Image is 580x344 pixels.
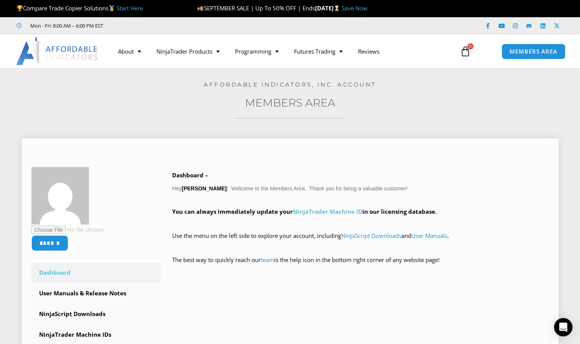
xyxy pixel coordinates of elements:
[117,4,143,12] a: Start Here
[149,43,227,60] a: NinjaTrader Products
[114,22,229,29] iframe: Customer reviews powered by Trustpilot
[172,208,437,215] strong: You can always immediately update your in our licensing database.
[245,96,335,109] a: Members Area
[172,171,208,179] b: Dashboard –
[449,40,482,62] a: 0
[110,43,453,60] nav: Menu
[28,21,103,30] span: Mon - Fri: 8:00 AM – 6:00 PM EST
[227,43,286,60] a: Programming
[31,167,89,224] img: 4910f8ea06b285c7ff845704c7b196ba6d43c01194dd7e3e190099f6adc25ba4
[109,5,115,11] img: 🥇
[172,255,549,276] p: The best way to quickly reach our is the help icon in the bottom right corner of any website page!
[501,44,565,59] a: MEMBERS AREA
[197,5,203,11] img: 🍂
[31,263,161,283] a: Dashboard
[197,4,315,12] span: SEPTEMBER SALE | Up To 50% OFF | Ends
[293,208,362,215] a: NinjaTrader Machine ID
[31,304,161,324] a: NinjaScript Downloads
[261,256,274,264] a: team
[350,43,387,60] a: Reviews
[509,49,557,54] span: MEMBERS AREA
[204,81,376,88] a: Affordable Indicators, Inc. Account
[16,4,143,12] span: Compare Trade Copier Solutions
[467,43,473,49] span: 0
[342,4,368,12] a: Save Now
[286,43,350,60] a: Futures Trading
[411,232,447,239] a: User Manuals
[334,5,340,11] img: ⌛
[110,43,149,60] a: About
[172,170,549,276] div: Hey ! Welcome to the Members Area. Thank you for being a valuable customer!
[554,318,572,336] div: Open Intercom Messenger
[182,185,227,192] strong: [PERSON_NAME]
[315,4,342,12] strong: [DATE]
[17,5,23,11] img: 🏆
[172,231,549,252] p: Use the menu on the left side to explore your account, including and .
[341,232,401,239] a: NinjaScript Downloads
[31,283,161,303] a: User Manuals & Release Notes
[16,38,99,65] img: LogoAI | Affordable Indicators – NinjaTrader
